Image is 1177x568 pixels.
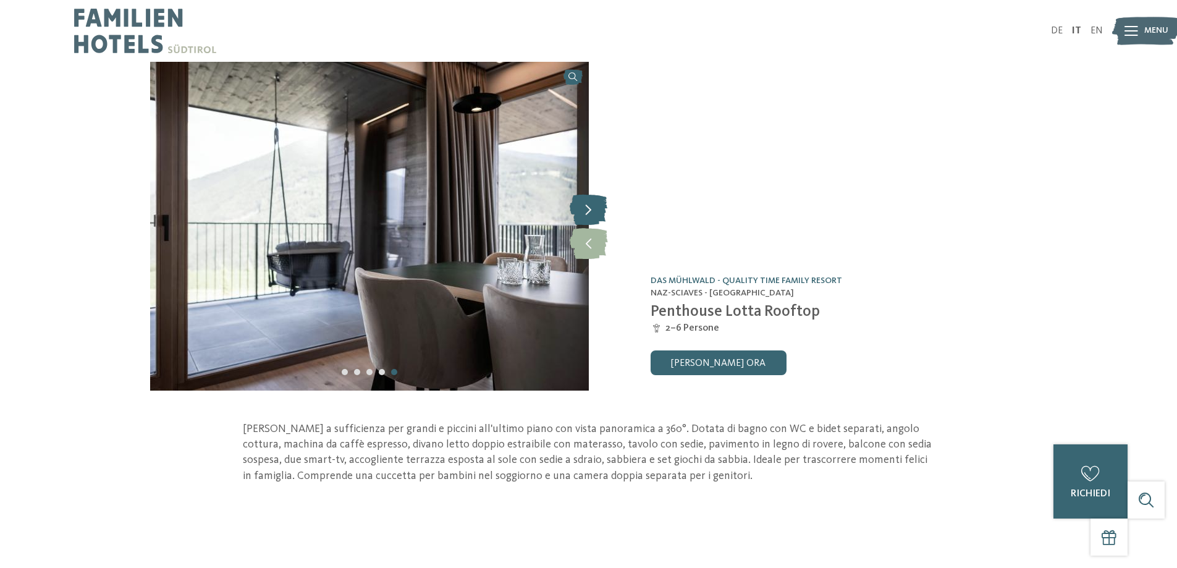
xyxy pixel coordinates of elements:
span: Naz-Sciaves - [GEOGRAPHIC_DATA] [651,289,794,297]
div: Carousel Page 1 [342,369,348,375]
a: richiedi [1053,444,1128,519]
a: EN [1091,26,1103,36]
div: Carousel Page 2 [354,369,360,375]
a: IT [1072,26,1081,36]
div: Carousel Pagination [339,366,400,378]
div: Carousel Page 4 [379,369,385,375]
img: Penthouse Lotta Rooftop [150,62,589,391]
span: Penthouse Lotta Rooftop [651,304,820,320]
span: richiedi [1071,489,1110,499]
div: Carousel Page 5 (Current Slide) [391,369,397,375]
a: DE [1051,26,1063,36]
a: Das Mühlwald - Quality Time Family Resort [651,276,842,285]
span: 2–6 Persone [665,321,719,335]
p: [PERSON_NAME] a sufficienza per grandi e piccini all'ultimo piano con vista panoramica a 360°. Do... [243,422,935,484]
div: Carousel Page 3 [366,369,373,375]
span: Menu [1144,25,1168,37]
a: [PERSON_NAME] ora [651,350,787,375]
